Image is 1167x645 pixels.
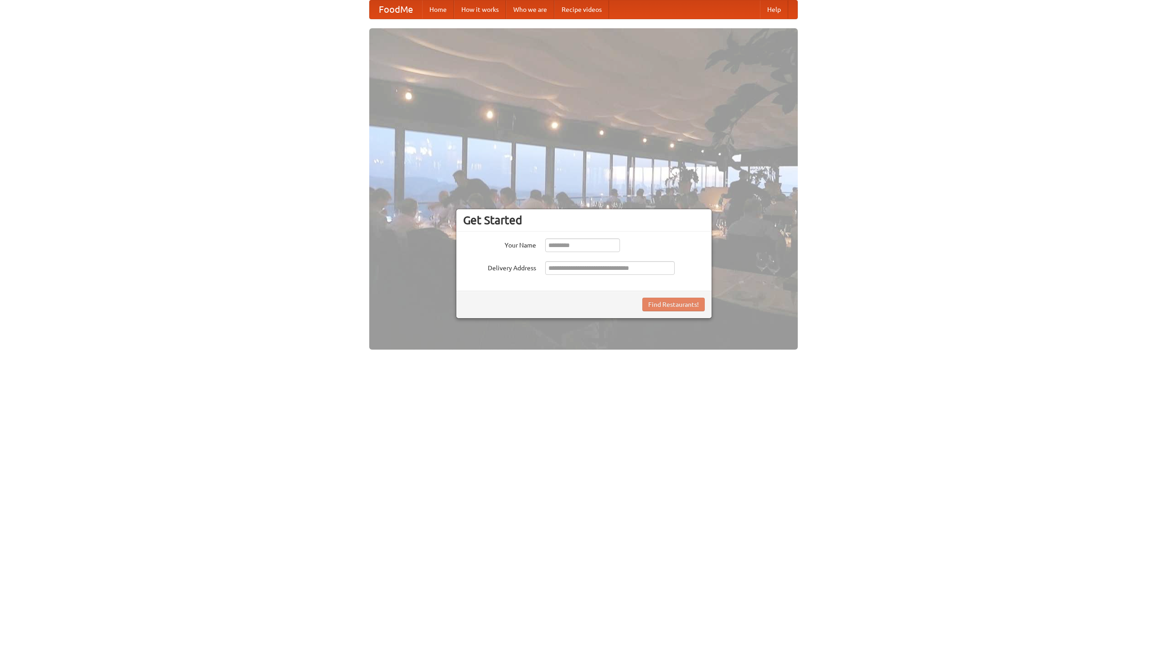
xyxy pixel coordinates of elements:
a: How it works [454,0,506,19]
button: Find Restaurants! [642,298,705,311]
a: Recipe videos [554,0,609,19]
a: Home [422,0,454,19]
label: Delivery Address [463,261,536,273]
a: FoodMe [370,0,422,19]
h3: Get Started [463,213,705,227]
label: Your Name [463,238,536,250]
a: Help [760,0,788,19]
a: Who we are [506,0,554,19]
